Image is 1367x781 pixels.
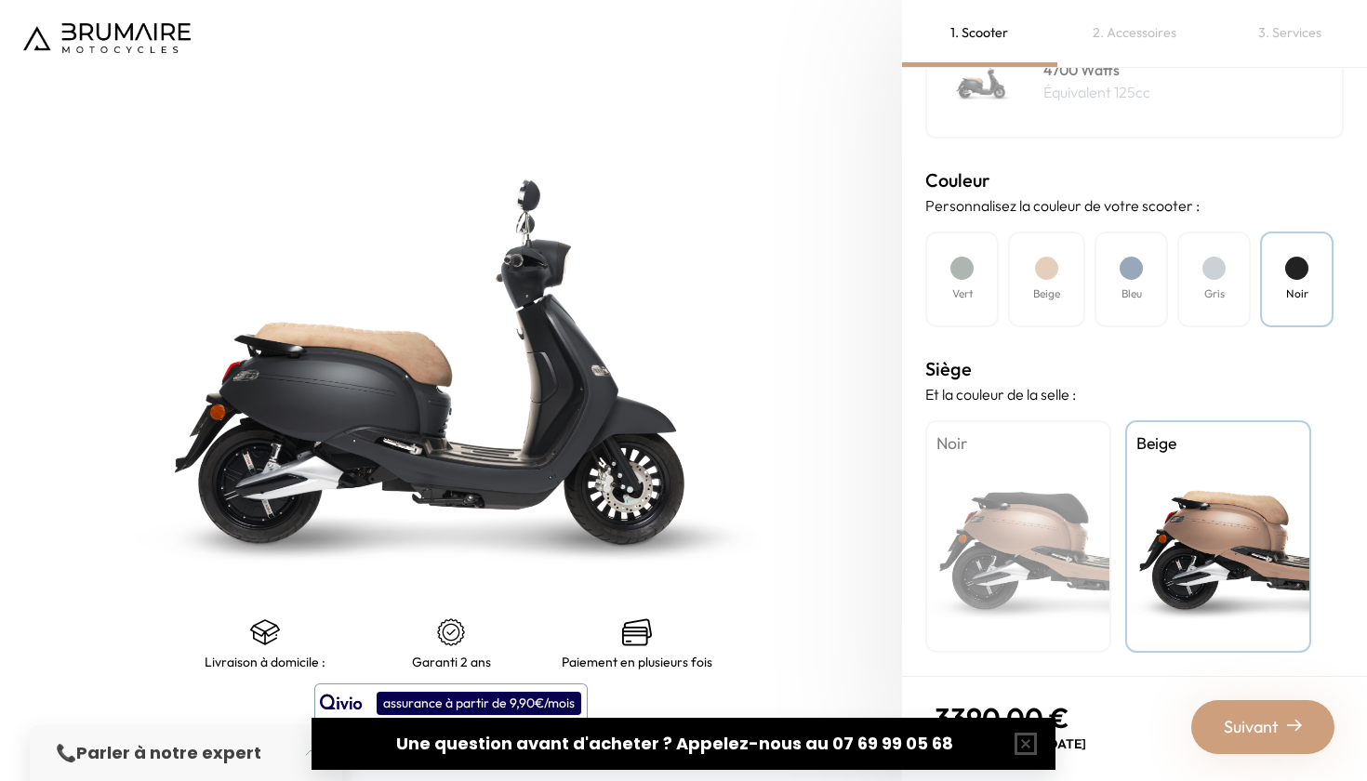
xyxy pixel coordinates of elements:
span: [DATE] [1043,735,1086,752]
img: credit-cards.png [622,617,652,647]
h4: Gris [1204,285,1225,302]
p: Livraison à domicile : [205,655,325,669]
p: Et la couleur de la selle : [925,383,1344,405]
h3: Couleur [925,166,1344,194]
img: right-arrow-2.png [1287,718,1302,733]
img: shipping.png [250,617,280,647]
h4: 4700 Watts [1043,59,1150,81]
h4: Beige [1033,285,1060,302]
h4: Noir [936,431,1100,456]
h4: Beige [1136,431,1300,456]
img: Logo de Brumaire [23,23,191,53]
p: Équivalent 125cc [1043,81,1150,103]
p: Personnalisez la couleur de votre scooter : [925,194,1344,217]
h4: Noir [1286,285,1308,302]
button: assurance à partir de 9,90€/mois [314,683,588,722]
h4: Bleu [1121,285,1142,302]
img: Scooter [936,34,1029,127]
img: certificat-de-garantie.png [436,617,466,647]
div: assurance à partir de 9,90€/mois [377,692,581,715]
h3: Siège [925,355,1344,383]
p: 3390,00 € [935,701,1086,735]
p: Garanti 2 ans [412,655,491,669]
p: Paiement en plusieurs fois [562,655,712,669]
img: logo qivio [320,692,363,714]
span: Suivant [1224,714,1279,740]
h4: Vert [952,285,973,302]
